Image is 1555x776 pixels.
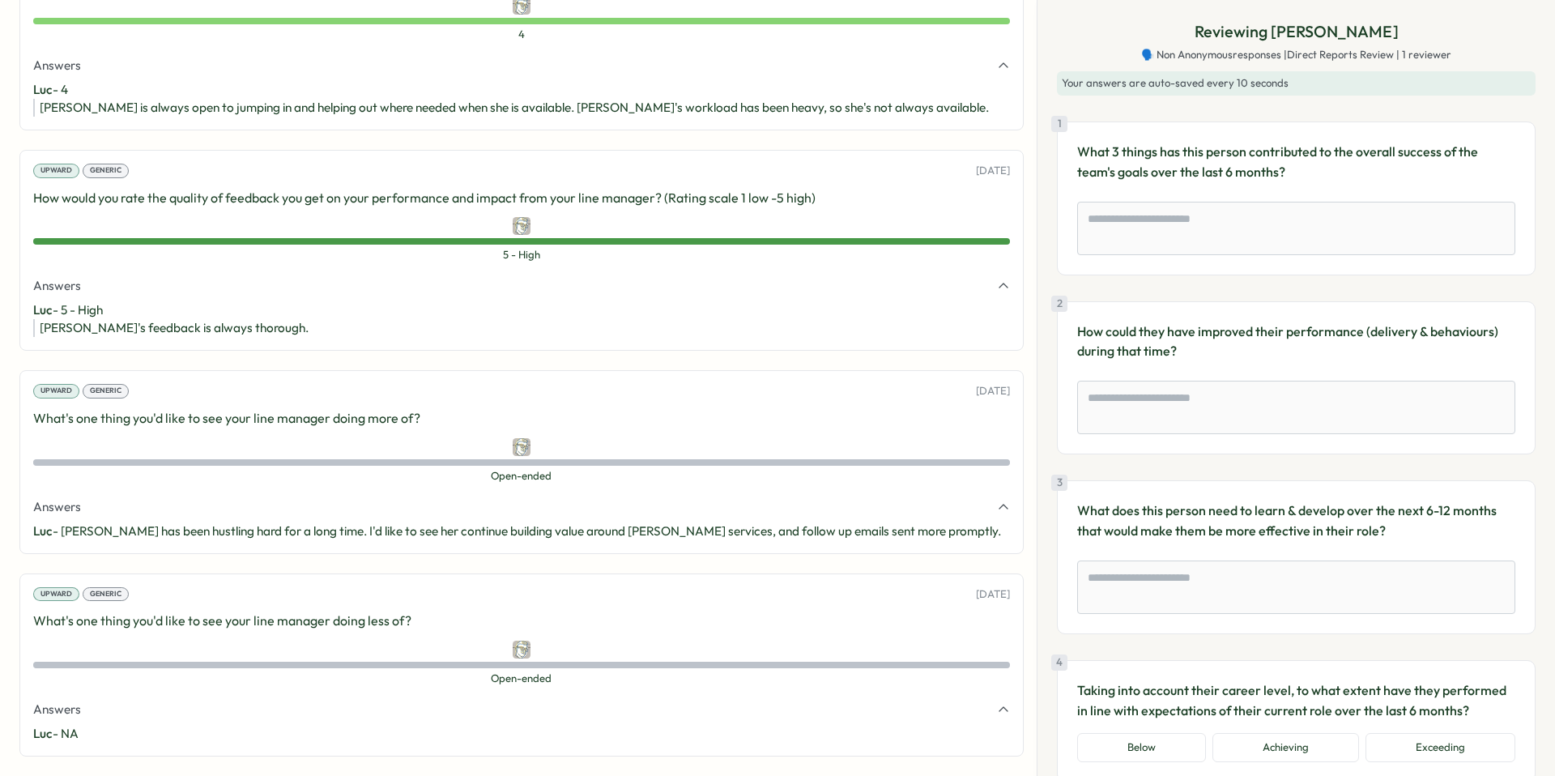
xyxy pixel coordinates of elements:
span: Luc [33,302,53,318]
p: How could they have improved their performance (delivery & behaviours) during that time? [1077,322,1515,362]
span: 4 [33,28,1010,42]
div: Upward [33,384,79,399]
p: [DATE] [976,587,1010,602]
p: - 5 - High [33,301,1010,319]
span: Luc [33,726,53,741]
div: [PERSON_NAME] is always open to jumping in and helping out where needed when she is available. [P... [40,99,1010,117]
span: Open-ended [33,672,1010,686]
div: Generic [83,587,129,602]
div: 1 [1051,116,1067,132]
p: What 3 things has this person contributed to the overall success of the team's goals over the las... [1077,142,1515,182]
span: Luc [33,523,53,539]
p: What's one thing you'd like to see your line manager doing more of? [33,408,1010,429]
span: Answers [33,57,81,75]
img: Luc [513,217,530,235]
p: Taking into account their career level, to what extent have they performed in line with expectati... [1077,680,1515,721]
p: - [PERSON_NAME] has been hustling hard for a long time. I'd like to see her continue building val... [33,522,1010,540]
div: 3 [1051,475,1067,491]
span: Answers [33,701,81,718]
span: 🗣️ Non Anonymous responses | Direct Reports Review | 1 reviewer [1141,48,1451,62]
span: 5 - High [33,248,1010,262]
button: Answers [33,277,1010,295]
img: Luc [513,438,530,456]
div: Generic [83,384,129,399]
p: [DATE] [976,164,1010,178]
div: Upward [33,587,79,602]
div: 2 [1051,296,1067,312]
p: How would you rate the quality of feedback you get on your performance and impact from your line ... [33,188,1010,208]
div: Upward [33,164,79,178]
p: What's one thing you'd like to see your line manager doing less of? [33,611,1010,631]
p: - NA [33,725,1010,743]
button: Answers [33,498,1010,516]
span: Answers [33,277,81,295]
div: Generic [83,164,129,178]
img: Luc [513,641,530,659]
button: Answers [33,57,1010,75]
p: [DATE] [976,384,1010,399]
span: Answers [33,498,81,516]
p: Reviewing [PERSON_NAME] [1195,19,1399,45]
button: Below [1077,733,1206,762]
span: Your answers are auto-saved every 10 seconds [1062,76,1289,89]
p: What does this person need to learn & develop over the next 6-12 months that would make them be m... [1077,501,1515,541]
span: Open-ended [33,469,1010,484]
p: - 4 [33,81,1010,99]
div: 4 [1051,654,1067,671]
button: Achieving [1212,733,1359,762]
span: Luc [33,82,53,97]
button: Exceeding [1365,733,1515,762]
button: Answers [33,701,1010,718]
div: [PERSON_NAME]'s feedback is always thorough. [40,319,1010,337]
